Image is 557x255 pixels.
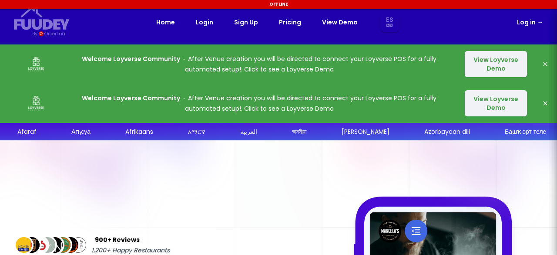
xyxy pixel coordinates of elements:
img: Review Img [45,235,65,255]
strong: Welcome Loyverse Community [82,54,180,63]
div: Offline [1,1,556,7]
a: Login [196,17,213,27]
a: Pricing [279,17,301,27]
img: Review Img [22,235,41,255]
img: Review Img [68,235,88,255]
a: View Demo [322,17,358,27]
button: View Loyverse Demo [465,90,527,116]
div: Azərbaycan dili [409,127,455,136]
strong: Welcome Loyverse Community [82,94,180,102]
button: View Loyverse Demo [465,51,527,77]
div: አማርኛ [173,127,191,136]
div: অসমীয়া [277,127,292,136]
div: Afrikaans [111,127,138,136]
span: → [537,18,543,27]
a: Home [156,17,175,27]
a: Sign Up [234,17,258,27]
p: After Venue creation you will be directed to connect your Loyverse POS for a fully automated setu... [66,93,452,114]
img: Review Img [53,235,73,255]
img: Review Img [37,235,57,255]
a: Log in [517,17,543,27]
div: Аҧсуа [57,127,76,136]
img: Review Img [14,235,34,255]
div: العربية [225,127,242,136]
svg: {/* Added fill="currentColor" here */} {/* This rectangle defines the background. Its explicit fi... [14,7,70,30]
img: Review Img [61,235,81,255]
div: Orderlina [44,30,65,37]
div: Башҡорт теле [490,127,531,136]
p: After Venue creation you will be directed to connect your Loyverse POS for a fully automated setu... [66,54,452,75]
span: 900+ Reviews [95,235,140,245]
div: By [32,30,37,37]
div: [PERSON_NAME] [327,127,375,136]
img: Review Img [30,235,49,255]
